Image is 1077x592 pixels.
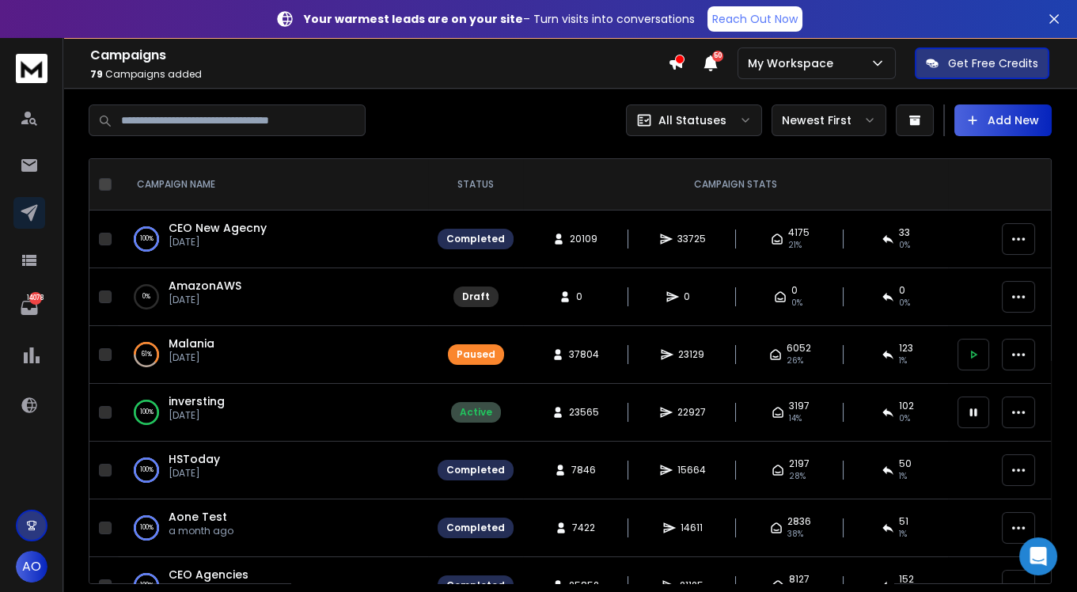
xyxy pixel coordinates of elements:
p: [DATE] [169,467,220,480]
span: 37804 [569,348,599,361]
span: 1 % [899,528,907,541]
p: 14078 [29,292,42,305]
div: Paused [457,348,495,361]
span: 33725 [677,233,706,245]
span: 6052 [787,342,811,355]
button: Newest First [772,104,886,136]
span: 38 % [787,528,803,541]
span: 152 [899,573,914,586]
span: 0% [899,297,910,309]
p: 0 % [142,289,150,305]
p: a month ago [169,525,233,537]
p: 100 % [140,231,154,247]
span: 123 [899,342,913,355]
p: Reach Out Now [712,11,798,27]
button: AO [16,551,47,583]
span: 7846 [571,464,596,476]
span: 7422 [572,522,595,534]
td: 100%Aone Testa month ago [118,499,428,557]
span: 50 [712,51,723,62]
div: Completed [446,464,505,476]
div: Draft [462,290,490,303]
button: Get Free Credits [915,47,1049,79]
th: CAMPAIGN STATS [523,159,948,211]
div: Completed [446,522,505,534]
span: 20109 [570,233,597,245]
span: 15664 [677,464,706,476]
p: 100 % [140,404,154,420]
p: Get Free Credits [948,55,1038,71]
span: 23565 [569,406,599,419]
a: HSToday [169,451,220,467]
span: 8127 [789,573,810,586]
span: 2836 [787,515,811,528]
a: Malania [169,336,214,351]
span: 51 [899,515,908,528]
span: 14 % [789,412,802,425]
div: Completed [446,579,505,592]
p: – Turn visits into conversations [304,11,695,27]
button: Add New [954,104,1052,136]
div: Active [460,406,492,419]
p: My Workspace [748,55,840,71]
span: 23129 [678,348,704,361]
span: 4175 [788,226,810,239]
span: AmazonAWS [169,278,241,294]
th: CAMPAIGN NAME [118,159,428,211]
span: 0 [684,290,700,303]
p: 100 % [140,462,154,478]
a: inversting [169,393,225,409]
p: 61 % [142,347,152,362]
span: 21125 [680,579,703,592]
p: 100 % [140,520,154,536]
td: 61%Malania[DATE] [118,326,428,384]
div: Open Intercom Messenger [1019,537,1057,575]
img: logo [16,54,47,83]
span: 28 % [789,470,806,483]
span: 0 % [899,239,910,252]
p: All Statuses [658,112,726,128]
span: 0 % [899,412,910,425]
span: 102 [899,400,914,412]
span: 1 % [899,470,907,483]
span: 0 [791,284,798,297]
span: 21 % [788,239,802,252]
span: 25852 [569,579,599,592]
span: 2197 [789,457,810,470]
a: Aone Test [169,509,227,525]
a: Reach Out Now [707,6,802,32]
span: 22927 [677,406,706,419]
span: 0 [899,284,905,297]
p: [DATE] [169,236,267,249]
td: 100%HSToday[DATE] [118,442,428,499]
p: [DATE] [169,294,241,306]
td: 100%CEO New Agecny[DATE] [118,211,428,268]
p: [DATE] [169,351,214,364]
span: 26 % [787,355,803,367]
span: 14611 [681,522,703,534]
div: Completed [446,233,505,245]
a: CEO New Agecny [169,220,267,236]
span: 0% [791,297,802,309]
a: CEO Agencies [169,567,248,583]
h1: Campaigns [90,46,668,65]
span: 1 % [899,355,907,367]
p: Campaigns added [90,68,668,81]
td: 0%AmazonAWS[DATE] [118,268,428,326]
span: 50 [899,457,912,470]
span: 0 [576,290,592,303]
p: [DATE] [169,409,225,422]
a: 14078 [13,292,45,324]
span: 79 [90,67,103,81]
span: 33 [899,226,910,239]
th: STATUS [428,159,523,211]
strong: Your warmest leads are on your site [304,11,523,27]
